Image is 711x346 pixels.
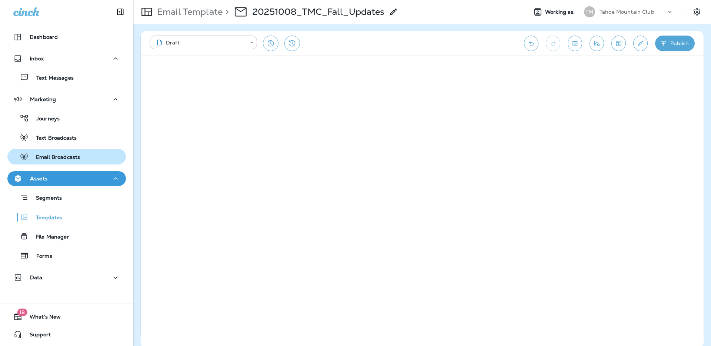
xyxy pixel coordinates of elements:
[30,176,47,182] p: Assets
[30,34,58,40] p: Dashboard
[7,309,126,324] button: 18What's New
[29,75,74,82] p: Text Messages
[600,9,654,15] p: Tahoe Mountain Club
[7,110,126,126] button: Journeys
[633,36,648,51] button: Edit details
[7,229,126,244] button: File Manager
[584,6,595,17] div: TM
[30,56,44,61] p: Inbox
[524,36,538,51] button: Undo
[655,36,695,51] button: Publish
[7,51,126,66] button: Inbox
[590,36,604,51] button: Send test email
[29,116,60,123] p: Journeys
[253,6,385,17] p: 20251008_TMC_Fall_Updates
[30,96,56,102] p: Marketing
[29,234,69,241] p: File Manager
[29,214,62,222] p: Templates
[545,9,577,15] span: Working as:
[22,314,61,323] span: What's New
[568,36,582,51] button: Toggle preview
[7,30,126,44] button: Dashboard
[690,5,704,19] button: Settings
[263,36,278,51] button: Restore from previous version
[7,209,126,225] button: Templates
[7,149,126,164] button: Email Broadcasts
[22,332,51,340] span: Support
[7,92,126,107] button: Marketing
[29,195,62,202] p: Segments
[7,171,126,186] button: Assets
[7,130,126,145] button: Text Broadcasts
[30,275,43,280] p: Data
[155,39,245,46] div: Draft
[154,6,223,17] p: Email Template
[611,36,626,51] button: Save
[29,154,80,161] p: Email Broadcasts
[7,327,126,342] button: Support
[223,6,229,17] p: >
[7,248,126,263] button: Forms
[284,36,300,51] button: View Changelog
[17,309,27,316] span: 18
[110,4,131,19] button: Collapse Sidebar
[29,253,52,260] p: Forms
[7,70,126,85] button: Text Messages
[7,270,126,285] button: Data
[29,135,77,142] p: Text Broadcasts
[7,190,126,206] button: Segments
